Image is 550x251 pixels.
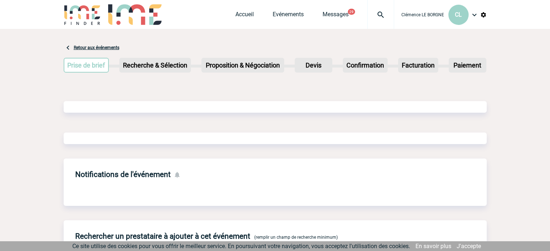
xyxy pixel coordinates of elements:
[72,243,410,250] span: Ce site utilise des cookies pour vous offrir le meilleur service. En poursuivant votre navigation...
[399,59,438,72] p: Facturation
[75,170,171,179] h4: Notifications de l'événement
[74,45,119,50] a: Retour aux événements
[449,59,486,72] p: Paiement
[202,59,283,72] p: Proposition & Négociation
[457,243,481,250] a: J'accepte
[455,11,462,18] span: CL
[235,11,254,21] a: Accueil
[323,11,349,21] a: Messages
[344,59,387,72] p: Confirmation
[273,11,304,21] a: Evénements
[415,243,451,250] a: En savoir plus
[254,235,338,240] span: (remplir un champ de recherche minimum)
[348,9,355,15] button: 29
[75,232,250,241] h4: Rechercher un prestataire à ajouter à cet événement
[120,59,190,72] p: Recherche & Sélection
[64,4,101,25] img: IME-Finder
[295,59,332,72] p: Devis
[401,12,444,17] span: Clémence LE BORGNE
[64,59,108,72] p: Prise de brief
